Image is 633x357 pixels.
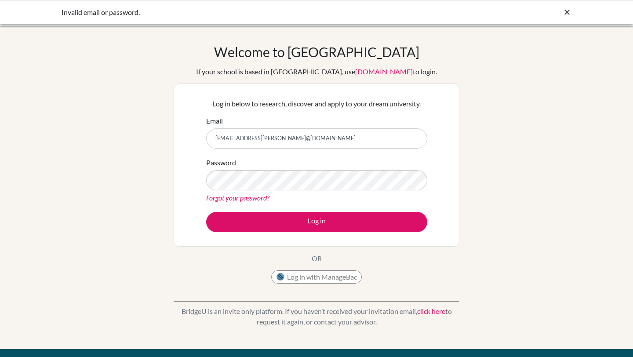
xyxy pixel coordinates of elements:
button: Log in with ManageBac [271,270,362,284]
p: OR [312,253,322,264]
p: BridgeU is an invite only platform. If you haven’t received your invitation email, to request it ... [174,306,459,327]
p: Log in below to research, discover and apply to your dream university. [206,98,427,109]
h1: Welcome to [GEOGRAPHIC_DATA] [214,44,419,60]
a: [DOMAIN_NAME] [355,67,413,76]
button: Log in [206,212,427,232]
div: If your school is based in [GEOGRAPHIC_DATA], use to login. [196,66,437,77]
div: Invalid email or password. [62,7,440,18]
label: Password [206,157,236,168]
label: Email [206,116,223,126]
a: click here [417,307,445,315]
a: Forgot your password? [206,193,269,202]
